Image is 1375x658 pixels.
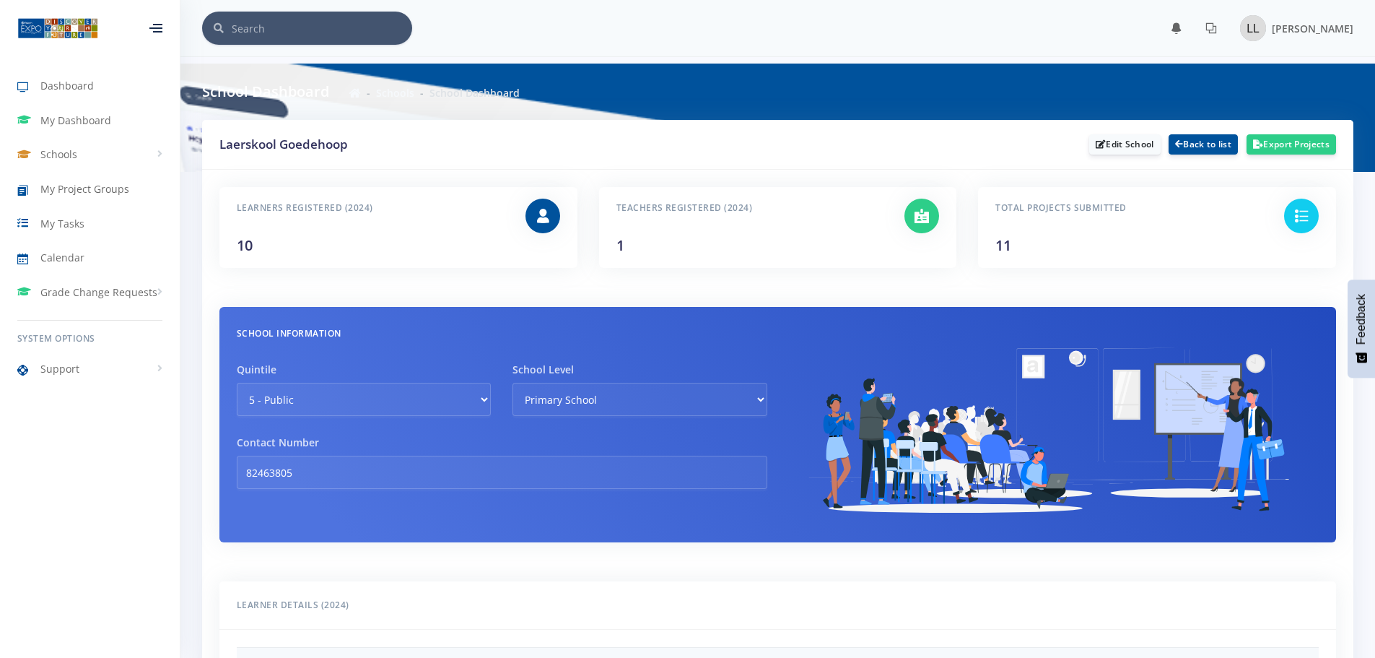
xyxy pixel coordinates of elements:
[17,332,162,345] h6: System Options
[202,81,329,103] h6: School Dashboard
[1247,134,1336,155] button: Export Projects
[40,78,94,93] span: Dashboard
[1355,294,1368,345] span: Feedback
[232,12,412,45] input: Search
[237,324,767,343] h6: School Information
[237,362,276,377] label: Quintile
[789,324,1319,525] img: School Dashboard
[237,596,1319,615] h6: Learner Details (2024)
[17,17,98,40] img: ...
[237,199,504,217] h6: Learners Registered (2024)
[40,216,84,231] span: My Tasks
[40,113,111,128] span: My Dashboard
[40,181,129,196] span: My Project Groups
[40,147,77,162] span: Schools
[219,135,956,154] h3: Laerskool Goedehoop
[376,86,414,100] a: Schools
[40,285,157,300] span: Grade Change Requests
[237,235,253,255] span: 10
[1089,134,1161,155] a: Edit School
[1169,134,1238,155] a: Back to list
[616,235,624,255] span: 1
[616,199,883,217] h6: Teachers Registered (2024)
[995,235,1011,255] span: 11
[414,85,520,100] li: School Dashboard
[995,199,1262,217] h6: Total Projects Submitted
[512,362,574,377] label: School Level
[40,250,84,265] span: Calendar
[1272,22,1353,35] span: [PERSON_NAME]
[349,85,520,100] nav: breadcrumb
[237,435,319,450] label: Contact Number
[1348,280,1375,378] button: Feedback - Show survey
[1240,15,1266,41] img: Image placeholder
[1228,12,1353,44] a: Image placeholder [PERSON_NAME]
[40,361,79,376] span: Support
